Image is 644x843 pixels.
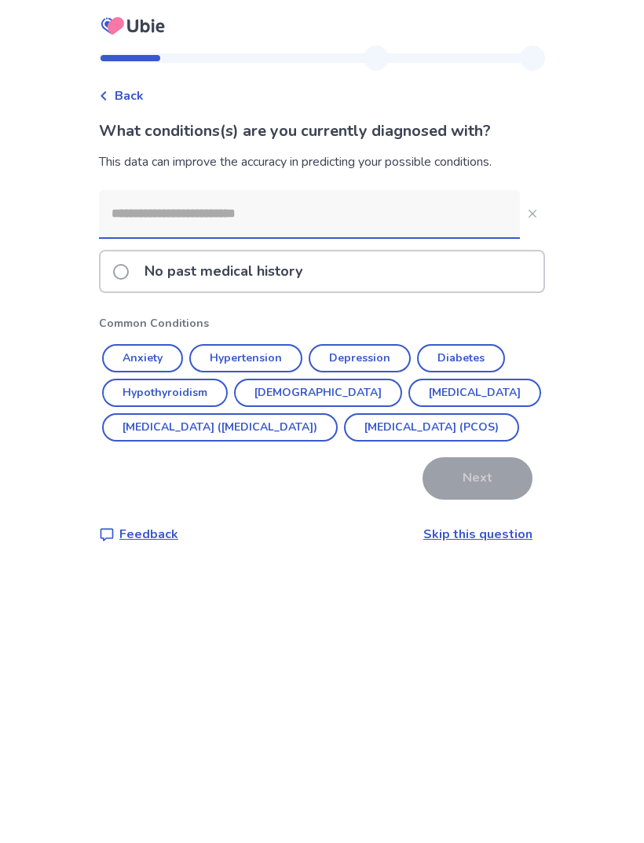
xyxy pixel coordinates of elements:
button: Next [423,457,532,500]
a: Feedback [99,525,178,544]
a: Skip this question [423,526,532,543]
button: Anxiety [102,344,183,372]
button: Hypertension [189,344,302,372]
button: Hypothyroidism [102,379,228,407]
button: [DEMOGRAPHIC_DATA] [234,379,402,407]
button: [MEDICAL_DATA] ([MEDICAL_DATA]) [102,413,338,442]
button: [MEDICAL_DATA] (PCOS) [344,413,519,442]
p: Feedback [119,525,178,544]
div: This data can improve the accuracy in predicting your possible conditions. [99,152,545,171]
input: Close [99,190,520,237]
p: What conditions(s) are you currently diagnosed with? [99,119,545,143]
span: Back [115,86,144,105]
p: Common Conditions [99,315,545,332]
button: Depression [309,344,411,372]
button: Close [520,201,545,226]
button: Diabetes [417,344,505,372]
p: No past medical history [135,251,312,291]
button: [MEDICAL_DATA] [408,379,541,407]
